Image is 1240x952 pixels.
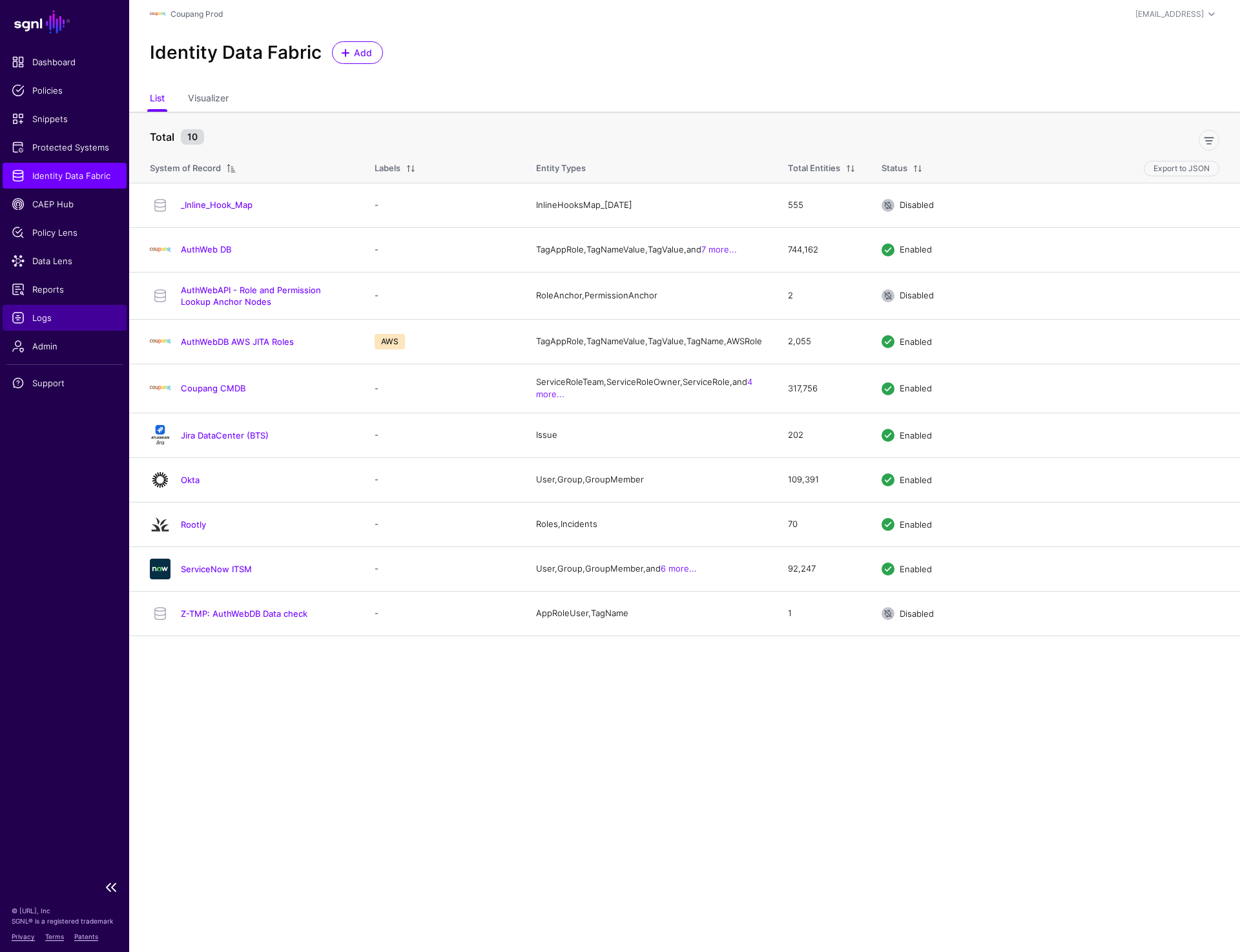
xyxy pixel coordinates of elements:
a: List [150,87,165,112]
a: Jira DataCenter (BTS) [181,430,269,440]
span: Identity Data Fabric [12,169,118,182]
span: Logs [12,311,118,324]
a: Data Lens [3,248,127,274]
span: Enabled [900,563,932,574]
div: Status [882,162,907,175]
a: Add [332,41,383,64]
a: Coupang Prod [170,9,223,19]
td: User, Group, GroupMember, and [523,546,775,591]
span: CAEP Hub [12,198,118,211]
span: Reports [12,283,118,296]
span: Support [12,377,118,389]
a: Coupang CMDB [181,383,245,393]
a: 6 more... [661,563,697,574]
a: _Inline_Hook_Map [181,200,253,210]
a: Reports [3,276,127,302]
span: Enabled [900,336,932,346]
a: AuthWebAPI - Role and Permission Lookup Anchor Nodes [181,285,321,307]
img: svg+xml;base64,PHN2ZyBpZD0iTG9nbyIgeG1sbnM9Imh0dHA6Ly93d3cudzMub3JnLzIwMDAvc3ZnIiB3aWR0aD0iMTIxLj... [150,240,170,260]
img: svg+xml;base64,PHN2ZyBpZD0iTG9nbyIgeG1sbnM9Imh0dHA6Ly93d3cudzMub3JnLzIwMDAvc3ZnIiB3aWR0aD0iMTIxLj... [150,331,170,352]
span: Dashboard [12,56,118,68]
td: User, Group, GroupMember [523,457,775,502]
h2: Identity Data Fabric [150,42,322,64]
span: Protected Systems [12,141,118,154]
td: - [362,413,523,457]
td: TagAppRole, TagNameValue, TagValue, and [523,227,775,272]
a: Visualizer [188,87,229,112]
td: ServiceRoleTeam, ServiceRoleOwner, ServiceRole, and [523,364,775,413]
span: Enabled [900,519,932,529]
a: 7 more... [701,244,737,254]
td: RoleAnchor, PermissionAnchor [523,272,775,319]
span: Disabled [900,608,934,618]
td: 2,055 [775,319,869,364]
span: Disabled [900,200,934,210]
p: SGNL® is a registered trademark [12,916,118,926]
img: svg+xml;base64,PHN2ZyB3aWR0aD0iMjQiIGhlaWdodD0iMjQiIHZpZXdCb3g9IjAgMCAyNCAyNCIgZmlsbD0ibm9uZSIgeG... [150,514,170,535]
span: Snippets [12,112,118,125]
td: 92,247 [775,546,869,591]
span: Entity Types [536,163,586,173]
span: Enabled [900,474,932,484]
span: Enabled [900,244,932,254]
td: - [362,546,523,591]
td: - [362,457,523,502]
a: Patents [74,933,98,940]
a: Admin [3,333,127,359]
img: svg+xml;base64,PHN2ZyB3aWR0aD0iNjQiIGhlaWdodD0iNjQiIHZpZXdCb3g9IjAgMCA2NCA2NCIgZmlsbD0ibm9uZSIgeG... [150,470,170,490]
a: CAEP Hub [3,191,127,217]
td: 1 [775,591,869,636]
td: 555 [775,183,869,227]
a: Rootly [181,519,206,530]
small: 10 [181,129,204,145]
td: - [362,591,523,636]
td: 202 [775,413,869,457]
a: Dashboard [3,49,127,75]
img: svg+xml;base64,PHN2ZyB3aWR0aD0iMTQxIiBoZWlnaHQ9IjE2NCIgdmlld0JveD0iMCAwIDE0MSAxNjQiIGZpbGw9Im5vbm... [150,425,170,446]
td: 317,756 [775,364,869,413]
td: 2 [775,272,869,319]
div: System of Record [150,162,221,175]
td: 109,391 [775,457,869,502]
p: © [URL], Inc [12,905,118,916]
a: Identity Data Fabric [3,163,127,189]
td: 744,162 [775,227,869,272]
span: Policies [12,84,118,97]
a: Protected Systems [3,134,127,160]
img: svg+xml;base64,PHN2ZyB3aWR0aD0iNjQiIGhlaWdodD0iNjQiIHZpZXdCb3g9IjAgMCA2NCA2NCIgZmlsbD0ibm9uZSIgeG... [150,559,170,579]
a: SGNL [8,8,121,36]
td: TagAppRole, TagNameValue, TagValue, TagName, AWSRole [523,319,775,364]
td: - [362,272,523,319]
td: InlineHooksMap_[DATE] [523,183,775,227]
td: - [362,502,523,546]
a: Z-TMP: AuthWebDB Data check [181,608,307,619]
span: Admin [12,340,118,353]
a: AuthWebDB AWS JITA Roles [181,336,294,347]
td: - [362,183,523,227]
span: Enabled [900,429,932,440]
span: Disabled [900,290,934,300]
td: Issue [523,413,775,457]
td: Roles, Incidents [523,502,775,546]
div: Total Entities [788,162,840,175]
a: Logs [3,305,127,331]
a: ServiceNow ITSM [181,564,252,574]
td: - [362,227,523,272]
span: Policy Lens [12,226,118,239]
div: [EMAIL_ADDRESS] [1135,8,1204,20]
td: - [362,364,523,413]
img: svg+xml;base64,PHN2ZyBpZD0iTG9nbyIgeG1sbnM9Imh0dHA6Ly93d3cudzMub3JnLzIwMDAvc3ZnIiB3aWR0aD0iMTIxLj... [150,6,165,22]
strong: Total [150,130,174,143]
span: Add [353,46,374,59]
a: AuthWeb DB [181,244,231,254]
td: AppRoleUser, TagName [523,591,775,636]
span: Enabled [900,383,932,393]
a: Okta [181,475,200,485]
a: Snippets [3,106,127,132]
button: Export to JSON [1144,161,1219,176]
div: Labels [375,162,400,175]
span: AWS [375,334,405,349]
a: Policy Lens [3,220,127,245]
a: Privacy [12,933,35,940]
img: svg+xml;base64,PHN2ZyBpZD0iTG9nbyIgeG1sbnM9Imh0dHA6Ly93d3cudzMub3JnLzIwMDAvc3ZnIiB3aWR0aD0iMTIxLj... [150,378,170,398]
